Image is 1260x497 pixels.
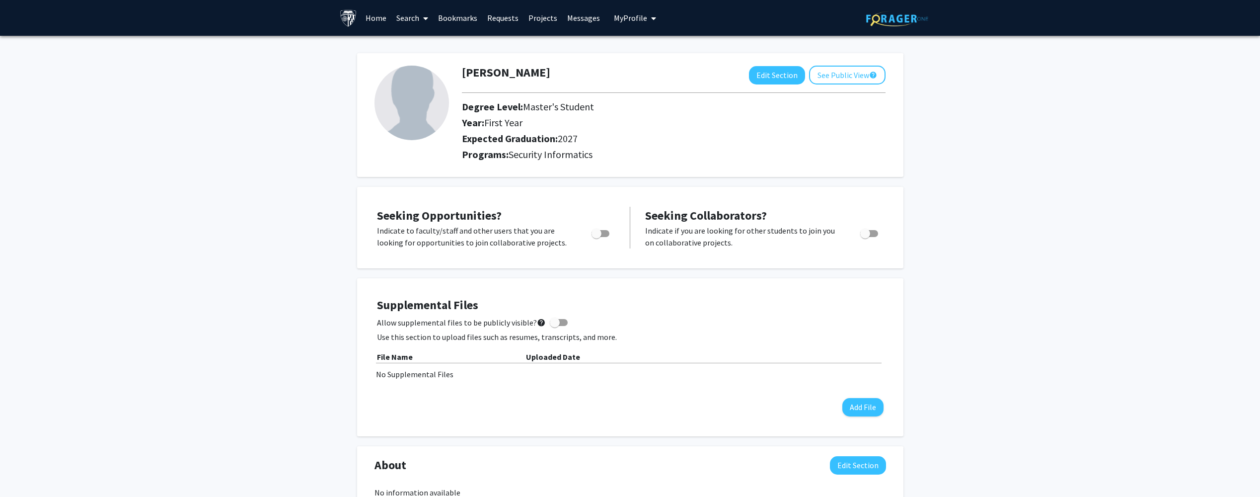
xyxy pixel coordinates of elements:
a: Projects [523,0,562,35]
p: Indicate to faculty/staff and other users that you are looking for opportunities to join collabor... [377,225,573,248]
a: Bookmarks [433,0,482,35]
h2: Degree Level: [462,101,800,113]
span: About [374,456,406,474]
div: Toggle [856,225,884,240]
span: Master's Student [523,100,594,113]
div: No Supplemental Files [376,368,885,380]
iframe: Chat [7,452,42,490]
span: Seeking Collaborators? [645,208,767,223]
h2: Programs: [462,149,886,161]
h2: Expected Graduation: [462,133,800,145]
div: Toggle [588,225,615,240]
span: First Year [484,116,522,129]
span: 2027 [558,132,578,145]
button: Edit Section [749,66,805,84]
h1: [PERSON_NAME] [462,66,550,80]
a: Search [391,0,433,35]
b: File Name [377,352,413,362]
button: Add File [842,398,884,416]
img: Profile Picture [374,66,449,140]
h4: Supplemental Files [377,298,884,313]
a: Home [361,0,391,35]
p: Use this section to upload files such as resumes, transcripts, and more. [377,331,884,343]
a: Messages [562,0,605,35]
button: See Public View [809,66,886,84]
img: Johns Hopkins University Logo [340,9,357,27]
span: Seeking Opportunities? [377,208,502,223]
p: Indicate if you are looking for other students to join you on collaborative projects. [645,225,841,248]
a: Requests [482,0,523,35]
span: My Profile [614,13,647,23]
span: Allow supplemental files to be publicly visible? [377,317,546,329]
img: ForagerOne Logo [866,11,928,26]
mat-icon: help [537,317,546,329]
h2: Year: [462,117,800,129]
button: Edit About [830,456,886,475]
span: Security Informatics [509,148,593,161]
mat-icon: help [869,69,877,81]
b: Uploaded Date [526,352,580,362]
